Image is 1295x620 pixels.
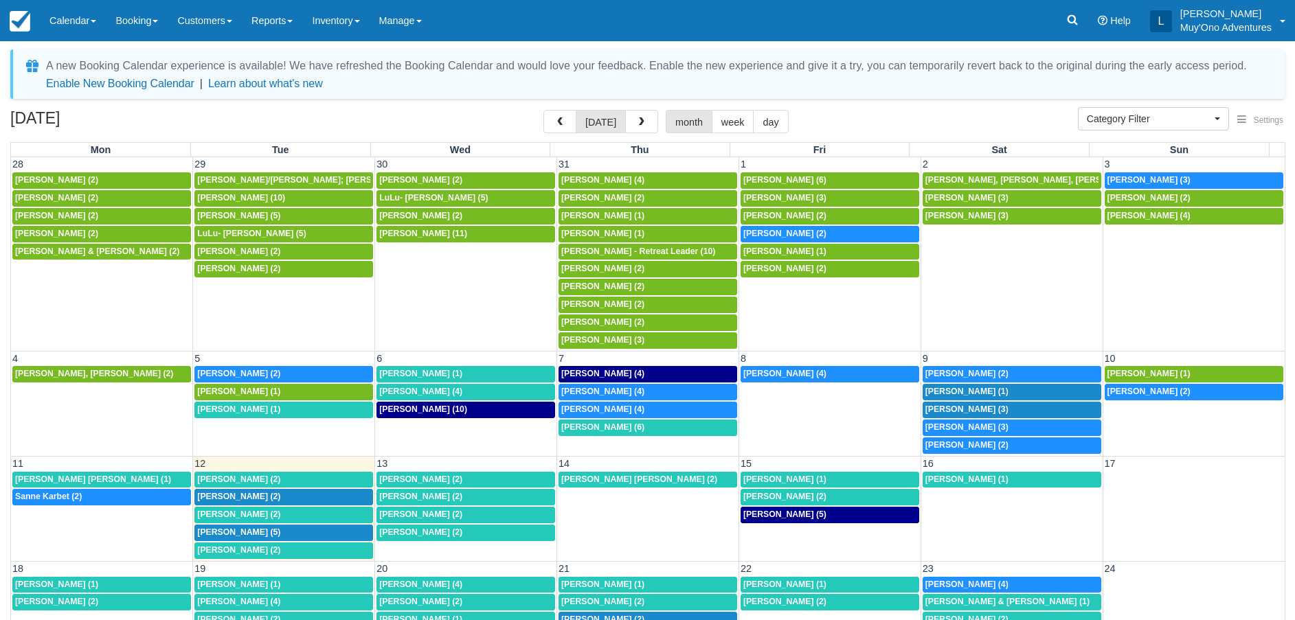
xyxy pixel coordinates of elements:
span: Fri [813,144,826,155]
a: [PERSON_NAME] (2) [559,594,737,610]
button: [DATE] [576,110,626,133]
span: [PERSON_NAME] (1) [561,229,644,238]
span: Tue [272,144,289,155]
a: [PERSON_NAME] (2) [559,190,737,207]
span: 9 [921,353,930,364]
a: [PERSON_NAME] (2) [376,172,555,189]
a: [PERSON_NAME] (4) [194,594,373,610]
span: [PERSON_NAME] (1) [15,579,98,589]
span: [PERSON_NAME] (4) [925,579,1009,589]
a: [PERSON_NAME] (4) [376,384,555,400]
a: [PERSON_NAME] (2) [12,208,191,225]
a: [PERSON_NAME] (2) [559,261,737,277]
span: [PERSON_NAME] (1) [197,387,280,396]
span: 14 [557,458,571,469]
a: [PERSON_NAME]/[PERSON_NAME]; [PERSON_NAME]/[PERSON_NAME]; [PERSON_NAME]/[PERSON_NAME] (3) [194,172,373,189]
a: [PERSON_NAME] (1) [194,577,373,593]
a: [PERSON_NAME], [PERSON_NAME], [PERSON_NAME] (3) [923,172,1101,189]
span: [PERSON_NAME] (4) [561,404,644,414]
a: [PERSON_NAME] (4) [376,577,555,593]
span: [PERSON_NAME] (2) [379,175,462,185]
span: 21 [557,563,571,574]
span: [PERSON_NAME] (3) [925,193,1009,203]
button: Settings [1229,111,1292,130]
div: A new Booking Calendar experience is available! We have refreshed the Booking Calendar and would ... [46,58,1247,74]
span: 18 [11,563,25,574]
a: [PERSON_NAME] (2) [376,594,555,610]
button: month [666,110,712,133]
span: [PERSON_NAME] (4) [743,369,826,378]
i: Help [1098,16,1107,25]
span: 4 [11,353,19,364]
a: [PERSON_NAME] (2) [1105,384,1283,400]
a: [PERSON_NAME] (4) [559,384,737,400]
a: [PERSON_NAME] (2) [923,366,1101,382]
p: Muy'Ono Adventures [1180,21,1272,34]
a: [PERSON_NAME] (2) [559,314,737,331]
span: [PERSON_NAME] (4) [561,175,644,185]
span: [PERSON_NAME] (1) [197,404,280,414]
span: 2 [921,159,930,170]
span: Sun [1170,144,1189,155]
span: [PERSON_NAME] (2) [379,527,462,537]
a: [PERSON_NAME] (2) [376,525,555,541]
span: [PERSON_NAME] (2) [15,597,98,606]
span: [PERSON_NAME] (1) [743,246,826,256]
span: [PERSON_NAME] (2) [197,264,280,273]
span: [PERSON_NAME] (2) [15,175,98,185]
span: 15 [739,458,753,469]
a: LuLu- [PERSON_NAME] (5) [376,190,555,207]
a: [PERSON_NAME] (3) [923,402,1101,418]
span: [PERSON_NAME] (2) [743,229,826,238]
span: [PERSON_NAME] (2) [561,264,644,273]
a: [PERSON_NAME] (1) [1105,366,1283,382]
span: [PERSON_NAME] (3) [1107,175,1191,185]
span: [PERSON_NAME] & [PERSON_NAME] (1) [925,597,1090,606]
a: [PERSON_NAME] (1) [376,366,555,382]
span: Category Filter [1087,112,1211,126]
h2: [DATE] [10,110,184,135]
span: [PERSON_NAME] (2) [561,282,644,291]
span: [PERSON_NAME] (3) [743,193,826,203]
span: [PERSON_NAME] (1) [561,579,644,589]
span: 7 [557,353,565,364]
span: [PERSON_NAME] (3) [561,335,644,345]
a: [PERSON_NAME] (3) [923,420,1101,436]
a: [PERSON_NAME] (11) [376,226,555,242]
span: 22 [739,563,753,574]
a: [PERSON_NAME] (2) [1105,190,1283,207]
span: [PERSON_NAME] (2) [1107,387,1191,396]
span: [PERSON_NAME] (1) [743,474,826,484]
span: [PERSON_NAME] (5) [743,509,826,519]
a: [PERSON_NAME] (1) [559,577,737,593]
a: [PERSON_NAME] (2) [194,507,373,523]
a: [PERSON_NAME] (2) [559,279,737,295]
span: [PERSON_NAME] (10) [379,404,467,414]
a: [PERSON_NAME] (1) [741,577,919,593]
span: [PERSON_NAME] (2) [197,509,280,519]
span: [PERSON_NAME] (2) [197,246,280,256]
a: [PERSON_NAME] (3) [559,332,737,349]
a: [PERSON_NAME] (2) [12,172,191,189]
span: [PERSON_NAME] (2) [925,369,1009,378]
span: 24 [1103,563,1117,574]
span: 8 [739,353,747,364]
span: [PERSON_NAME] (2) [743,264,826,273]
span: Mon [91,144,111,155]
div: L [1150,10,1172,32]
span: [PERSON_NAME] (2) [15,211,98,220]
span: LuLu- [PERSON_NAME] (5) [379,193,488,203]
span: 16 [921,458,935,469]
button: week [712,110,754,133]
span: [PERSON_NAME] (4) [1107,211,1191,220]
span: [PERSON_NAME] (4) [379,387,462,396]
span: [PERSON_NAME] (2) [925,440,1009,450]
a: [PERSON_NAME] (2) [741,261,919,277]
a: [PERSON_NAME] (2) [194,542,373,559]
span: [PERSON_NAME] (1) [925,387,1009,396]
a: [PERSON_NAME] (3) [741,190,919,207]
span: [PERSON_NAME] (2) [379,492,462,501]
a: [PERSON_NAME] (2) [741,226,919,242]
a: [PERSON_NAME] (4) [1105,208,1283,225]
a: [PERSON_NAME] (2) [12,226,191,242]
